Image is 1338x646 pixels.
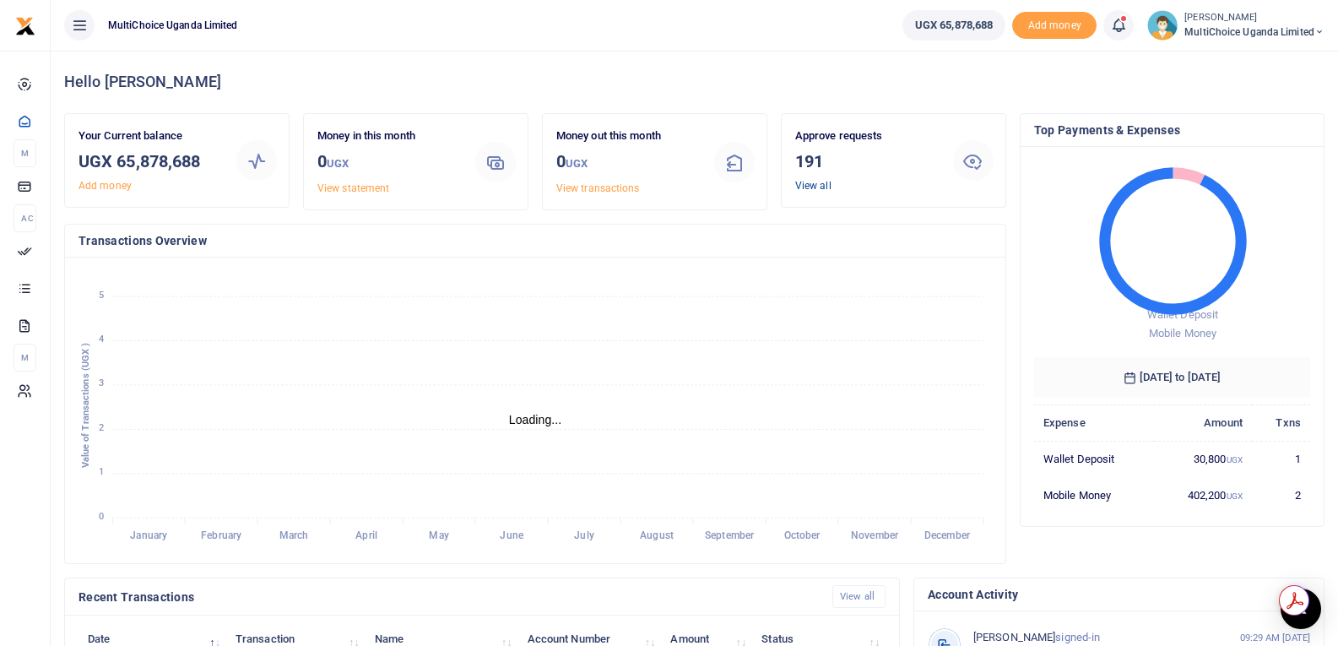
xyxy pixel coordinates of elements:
[279,530,309,542] tspan: March
[99,422,104,433] tspan: 2
[1147,10,1324,41] a: profile-user [PERSON_NAME] MultiChoice Uganda Limited
[1252,404,1310,441] th: Txns
[99,334,104,345] tspan: 4
[928,585,1310,604] h4: Account Activity
[915,17,993,34] span: UGX 65,878,688
[1012,12,1097,40] span: Add money
[99,467,104,478] tspan: 1
[130,530,167,542] tspan: January
[795,180,832,192] a: View all
[15,19,35,31] a: logo-small logo-large logo-large
[429,530,448,542] tspan: May
[1034,121,1310,139] h4: Top Payments & Expenses
[317,149,462,176] h3: 0
[1154,477,1252,513] td: 402,200
[1227,455,1243,464] small: UGX
[79,231,992,250] h4: Transactions Overview
[101,18,245,33] span: MultiChoice Uganda Limited
[556,128,701,145] p: Money out this month
[1184,24,1324,40] span: MultiChoice Uganda Limited
[327,157,349,170] small: UGX
[500,530,523,542] tspan: June
[851,530,899,542] tspan: November
[640,530,674,542] tspan: August
[784,530,821,542] tspan: October
[14,204,36,232] li: Ac
[64,73,1324,91] h4: Hello [PERSON_NAME]
[201,530,241,542] tspan: February
[556,149,701,176] h3: 0
[317,182,389,194] a: View statement
[1154,404,1252,441] th: Amount
[509,413,562,426] text: Loading...
[896,10,1012,41] li: Wallet ballance
[79,128,223,145] p: Your Current balance
[924,530,971,542] tspan: December
[14,139,36,167] li: M
[79,180,132,192] a: Add money
[1012,12,1097,40] li: Toup your wallet
[355,530,377,542] tspan: April
[1240,631,1311,645] small: 09:29 AM [DATE]
[99,290,104,301] tspan: 5
[1034,477,1154,513] td: Mobile Money
[79,588,819,606] h4: Recent Transactions
[973,631,1055,643] span: [PERSON_NAME]
[574,530,593,542] tspan: July
[832,585,886,608] a: View all
[566,157,588,170] small: UGX
[14,344,36,372] li: M
[1034,357,1310,398] h6: [DATE] to [DATE]
[1149,327,1216,339] span: Mobile Money
[1184,11,1324,25] small: [PERSON_NAME]
[705,530,755,542] tspan: September
[15,16,35,36] img: logo-small
[1147,308,1218,321] span: Wallet Deposit
[556,182,640,194] a: View transactions
[1227,491,1243,501] small: UGX
[1252,441,1310,477] td: 1
[1154,441,1252,477] td: 30,800
[99,511,104,522] tspan: 0
[1034,404,1154,441] th: Expense
[1147,10,1178,41] img: profile-user
[902,10,1005,41] a: UGX 65,878,688
[317,128,462,145] p: Money in this month
[79,149,223,174] h3: UGX 65,878,688
[99,378,104,389] tspan: 3
[795,149,940,174] h3: 191
[1012,18,1097,30] a: Add money
[795,128,940,145] p: Approve requests
[1034,441,1154,477] td: Wallet Deposit
[80,343,91,469] text: Value of Transactions (UGX )
[1252,477,1310,513] td: 2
